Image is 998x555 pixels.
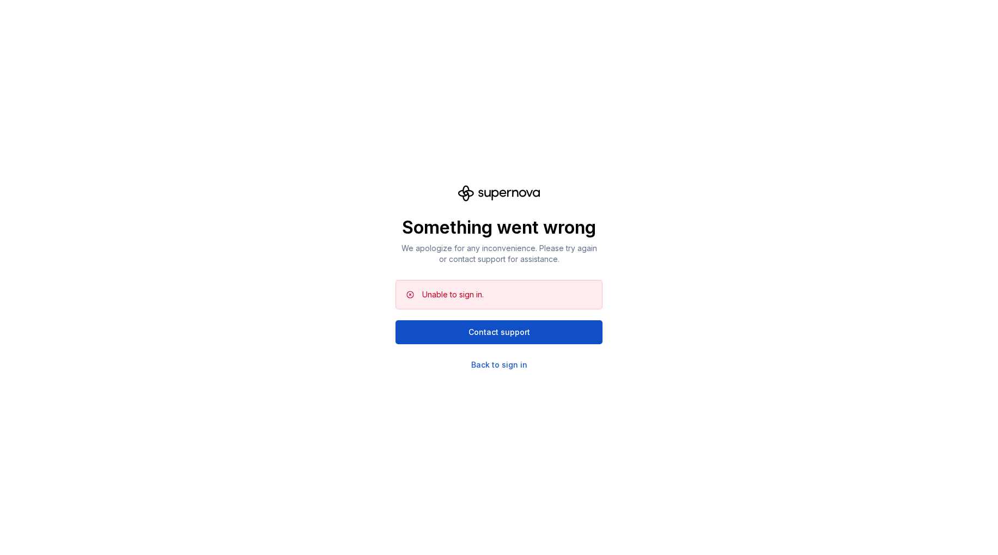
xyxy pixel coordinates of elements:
[468,327,530,338] span: Contact support
[422,289,484,300] div: Unable to sign in.
[395,320,603,344] button: Contact support
[471,359,527,370] a: Back to sign in
[395,217,603,239] p: Something went wrong
[395,243,603,265] p: We apologize for any inconvenience. Please try again or contact support for assistance.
